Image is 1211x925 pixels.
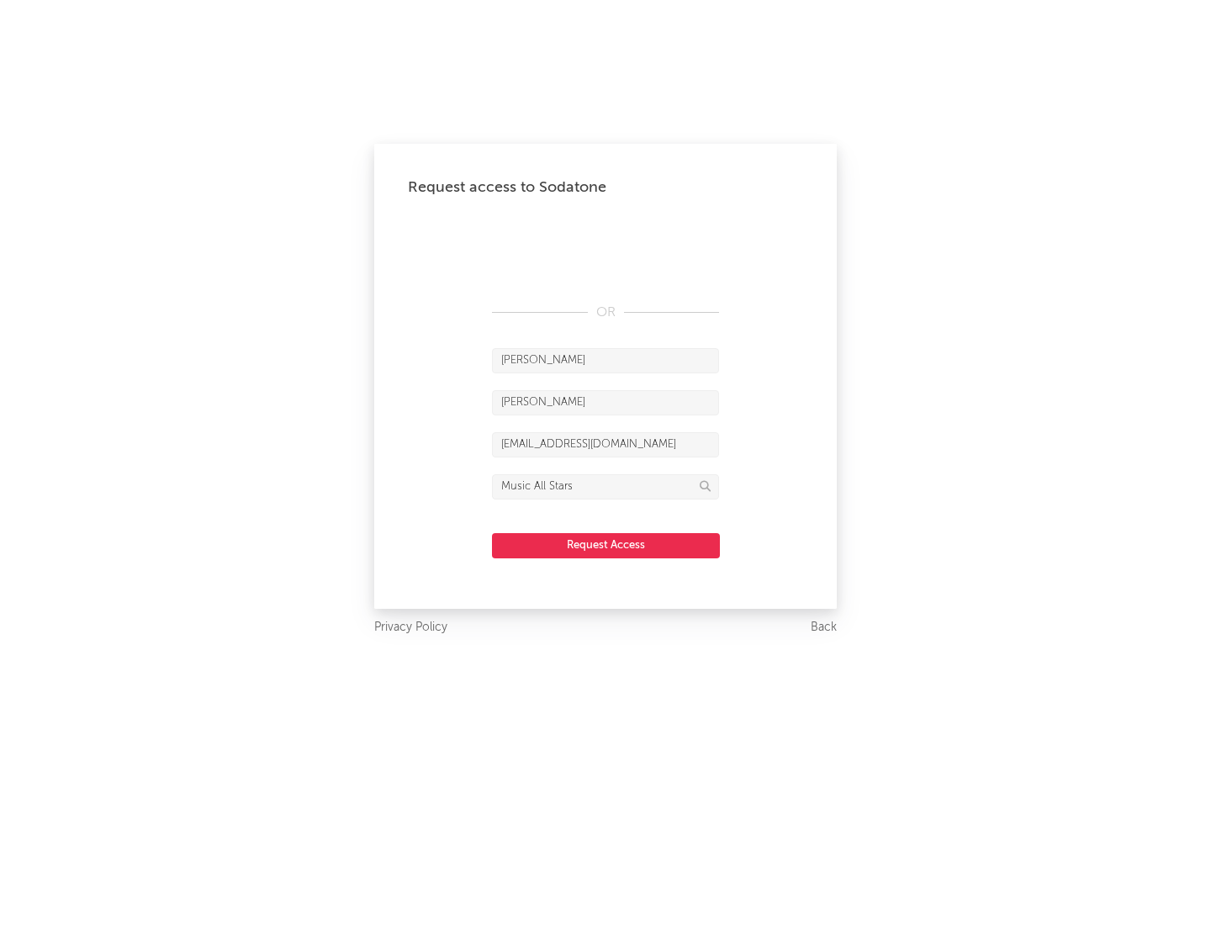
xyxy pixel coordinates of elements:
button: Request Access [492,533,720,558]
div: OR [492,303,719,323]
input: Division [492,474,719,499]
input: First Name [492,348,719,373]
div: Request access to Sodatone [408,177,803,198]
a: Back [811,617,837,638]
input: Email [492,432,719,457]
a: Privacy Policy [374,617,447,638]
input: Last Name [492,390,719,415]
